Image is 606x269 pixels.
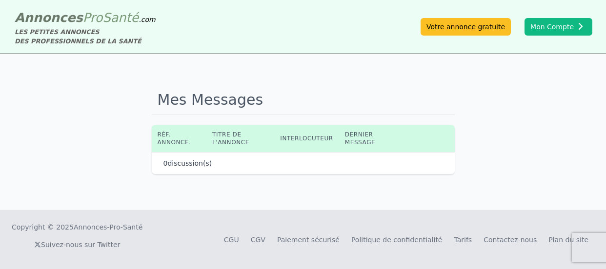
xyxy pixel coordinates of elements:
[274,125,339,152] th: Interlocuteur
[163,159,168,167] span: 0
[74,222,142,232] a: Annonces-Pro-Santé
[83,10,103,25] span: Pro
[163,158,212,168] p: discussion(s)
[12,222,142,232] div: Copyright © 2025
[484,236,537,244] a: Contactez-nous
[206,125,274,152] th: Titre de l'annonce
[102,10,139,25] span: Santé
[277,236,340,244] a: Paiement sécurisé
[548,236,588,244] a: Plan du site
[454,236,472,244] a: Tarifs
[525,18,592,36] button: Mon Compte
[351,236,443,244] a: Politique de confidentialité
[15,10,83,25] span: Annonces
[34,241,120,249] a: Suivez-nous sur Twitter
[139,16,155,23] span: .com
[152,85,455,115] h1: Mes Messages
[15,27,156,46] div: LES PETITES ANNONCES DES PROFESSIONNELS DE LA SANTÉ
[15,10,156,25] a: AnnoncesProSanté.com
[251,236,265,244] a: CGV
[339,125,400,152] th: Dernier message
[152,125,207,152] th: Réf. annonce.
[421,18,511,36] a: Votre annonce gratuite
[224,236,239,244] a: CGU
